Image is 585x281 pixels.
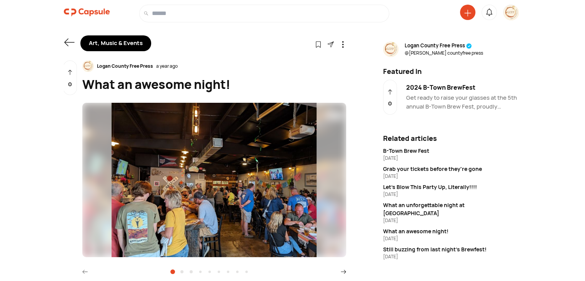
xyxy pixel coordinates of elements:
div: What an unforgettable night at [GEOGRAPHIC_DATA] [383,201,522,217]
div: Still buzzing from last night's Brewfest! [383,245,522,253]
div: a year ago [156,63,178,70]
div: What an awesome night! [82,75,346,94]
div: 2024 B-Town BrewFest [406,83,522,92]
div: [DATE] [383,235,522,242]
div: Get ready to raise your glasses at the 5th annual B-Town Brew Fest, proudly presented by [PERSON_... [406,94,522,111]
div: Logan County Free Press [94,63,156,70]
div: Grab your tickets before they're gone [383,165,522,173]
div: [DATE] [383,191,522,198]
div: [DATE] [383,217,522,224]
img: logo [64,5,110,20]
span: @ [PERSON_NAME] countyfree press [405,50,483,57]
div: Featured In [378,66,526,77]
p: 0 [388,99,392,108]
img: resizeImage [503,5,519,20]
img: resizeImage [383,42,398,57]
div: [DATE] [383,253,522,260]
img: resizeImage [82,103,346,258]
p: 0 [68,80,72,89]
img: tick [466,43,472,49]
div: Art, Music & Events [80,35,151,51]
div: B-Town Brew Fest [383,147,522,155]
div: [DATE] [383,155,522,162]
div: Related articles [383,133,522,144]
img: resizeImage [82,60,94,72]
span: Logan County Free Press [405,42,483,50]
a: logo [64,5,110,22]
div: [DATE] [383,173,522,180]
div: Let’s Blow This Party Up, Literally!!!! [383,183,522,191]
div: What an awesome night! [383,227,522,235]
